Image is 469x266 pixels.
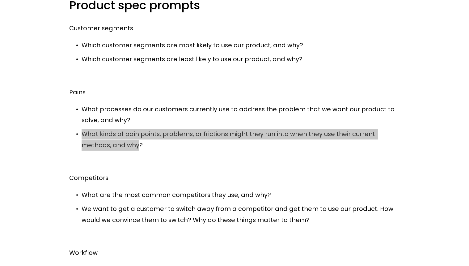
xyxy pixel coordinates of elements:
[69,87,400,98] p: Pains
[69,173,400,183] p: Competitors
[82,104,400,126] p: What processes do our customers currently use to address the problem that we want our product to ...
[82,129,400,151] p: What kinds of pain points, problems, or frictions might they run into when they use their current...
[82,40,400,51] p: Which customer segments are most likely to use our product, and why?
[82,190,400,200] p: What are the most common competitors they use, and why?
[69,23,400,34] p: Customer segments
[82,54,400,65] p: Which customer segments are least likely to use our product, and why?
[69,247,400,258] p: Workflow
[82,204,400,225] p: We want to get a customer to switch away from a competitor and get them to use our product. How w...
